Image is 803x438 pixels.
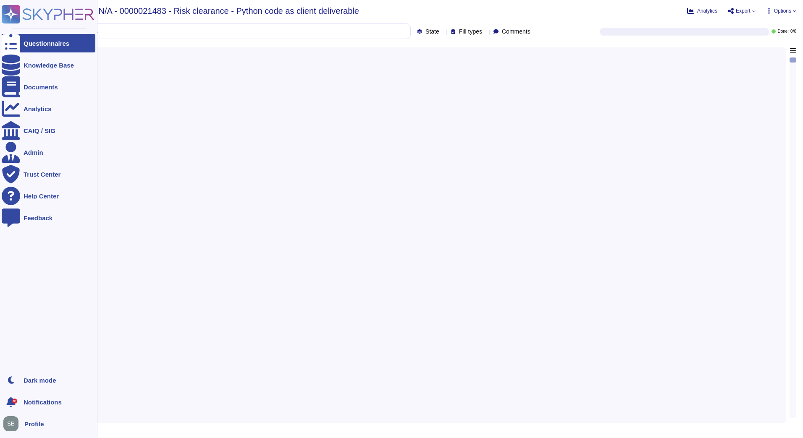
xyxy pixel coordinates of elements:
[697,8,717,13] span: Analytics
[2,78,95,96] a: Documents
[459,29,482,34] span: Fill types
[24,149,43,156] div: Admin
[2,143,95,162] a: Admin
[24,215,52,221] div: Feedback
[736,8,751,13] span: Export
[687,8,717,14] button: Analytics
[99,7,359,15] span: N/A - 0000021483 - Risk clearance - Python code as client deliverable
[2,209,95,227] a: Feedback
[2,34,95,52] a: Questionnaires
[24,377,56,383] div: Dark mode
[425,29,439,34] span: State
[33,24,410,39] input: Search by keywords
[2,121,95,140] a: CAIQ / SIG
[24,399,62,405] span: Notifications
[3,416,18,431] img: user
[24,106,52,112] div: Analytics
[2,415,24,433] button: user
[24,193,59,199] div: Help Center
[24,171,60,177] div: Trust Center
[24,62,74,68] div: Knowledge Base
[2,187,95,205] a: Help Center
[790,29,796,34] span: 0 / 0
[24,421,44,427] span: Profile
[774,8,791,13] span: Options
[502,29,530,34] span: Comments
[24,84,58,90] div: Documents
[2,56,95,74] a: Knowledge Base
[24,40,69,47] div: Questionnaires
[2,99,95,118] a: Analytics
[24,128,55,134] div: CAIQ / SIG
[2,165,95,183] a: Trust Center
[777,29,789,34] span: Done:
[12,399,17,404] div: 9+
